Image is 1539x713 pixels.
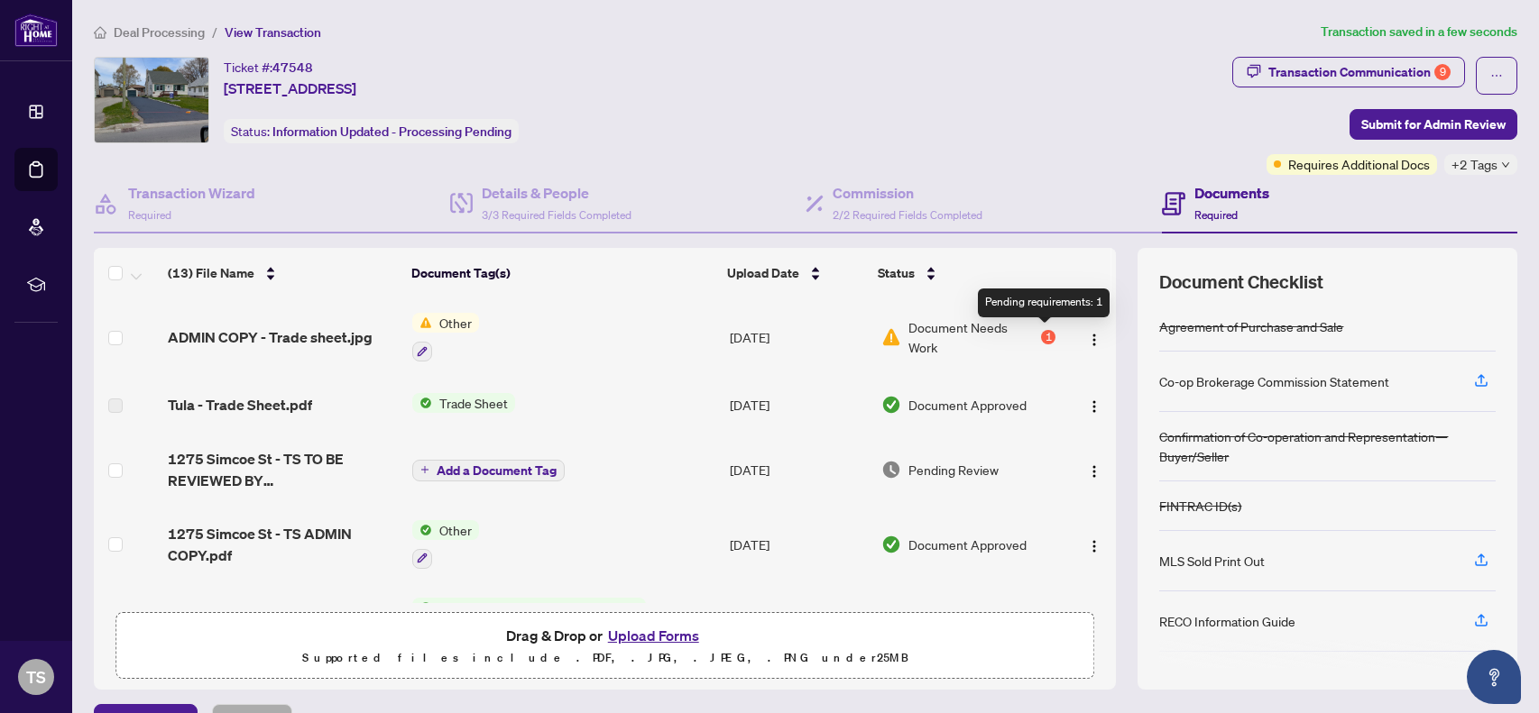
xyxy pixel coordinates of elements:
span: Information Updated - Processing Pending [272,123,511,140]
img: Logo [1087,539,1101,553]
div: Agreement of Purchase and Sale [1159,316,1343,336]
span: 47548 [272,59,313,76]
span: Required [1194,208,1238,222]
img: logo_orange.svg [29,29,43,43]
img: tab_domain_overview_orange.svg [49,105,63,119]
button: Upload Forms [603,624,705,647]
span: Drag & Drop or [506,624,705,647]
td: [DATE] [723,583,874,661]
div: Ticket #: [224,57,313,78]
div: Co-op Brokerage Commission Statement [1159,371,1389,391]
div: FINTRAC ID(s) [1159,496,1241,516]
p: Supported files include .PDF, .JPG, .JPEG, .PNG under 25 MB [127,647,1083,669]
img: Logo [1087,399,1101,414]
img: Document Status [881,535,901,554]
div: v 4.0.25 [51,29,88,43]
td: [DATE] [723,376,874,434]
span: Submit for Admin Review [1361,110,1506,139]
th: (13) File Name [161,248,405,298]
td: [DATE] [723,506,874,583]
img: Status Icon [412,393,432,413]
div: Domain: [PERSON_NAME][DOMAIN_NAME] [47,47,299,61]
span: Requires Additional Docs [1288,154,1430,174]
div: Pending requirements: 1 [978,288,1110,317]
div: Keywords by Traffic [199,106,304,118]
button: Status IconOther [412,520,479,569]
img: logo [14,14,58,47]
th: Status [871,248,1059,298]
span: Trade Sheet [432,393,515,413]
span: (13) File Name [168,263,254,283]
button: Logo [1080,390,1109,419]
span: Deal Processing [114,24,205,41]
span: 120 Amendment to Agreement of Purchase and Sale [432,598,646,617]
img: Document Status [881,460,901,480]
span: Status [878,263,915,283]
span: 2/2 Required Fields Completed [833,208,982,222]
span: Document Approved [908,395,1027,415]
div: MLS Sold Print Out [1159,551,1265,571]
img: Document Status [881,395,901,415]
span: plus [420,465,429,474]
img: IMG-E12247392_1.jpg [95,58,208,142]
span: Drag & Drop orUpload FormsSupported files include .PDF, .JPG, .JPEG, .PNG under25MB [116,613,1093,680]
button: Add a Document Tag [412,458,565,481]
span: TS [26,664,46,690]
span: View Transaction [225,24,321,41]
h4: Transaction Wizard [128,182,255,204]
span: +2 Tags [1451,154,1498,175]
span: 1275 Simcoe St - TS TO BE REVIEWED BY [PERSON_NAME].pdf [168,448,398,491]
td: [DATE] [723,298,874,376]
span: Tula - Trade Sheet.pdf [168,394,312,416]
img: Status Icon [412,520,432,540]
h4: Details & People [482,182,631,204]
li: / [212,22,217,42]
article: Transaction saved in a few seconds [1321,22,1517,42]
span: Required [128,208,171,222]
div: Domain Overview [69,106,161,118]
img: Document Status [881,327,901,347]
span: Other [432,313,479,333]
button: Transaction Communication9 [1232,57,1465,87]
div: RECO Information Guide [1159,611,1295,631]
span: [STREET_ADDRESS] [224,78,356,99]
span: Other [432,520,479,540]
div: 9 [1434,64,1451,80]
span: Upload Date [727,263,799,283]
button: Open asap [1467,650,1521,704]
td: [DATE] [723,434,874,506]
span: 3/3 Required Fields Completed [482,208,631,222]
button: Logo [1080,323,1109,352]
img: tab_keywords_by_traffic_grey.svg [180,105,194,119]
span: 1275 Simcoe St - TS ADMIN COPY.pdf [168,523,398,566]
button: Logo [1080,455,1109,484]
div: Status: [224,119,519,143]
span: ADMIN COPY - Trade sheet.jpg [168,326,373,348]
img: Status Icon [412,313,432,333]
img: Logo [1087,464,1101,479]
span: ellipsis [1490,69,1503,82]
div: 1 [1041,330,1055,344]
button: Status IconOther [412,313,479,361]
button: Add a Document Tag [412,460,565,481]
button: Status Icon120 Amendment to Agreement of Purchase and Sale [412,598,646,646]
th: Document Tag(s) [404,248,719,298]
th: Upload Date [720,248,871,298]
span: Document Needs Work [908,317,1038,357]
span: Document Checklist [1159,270,1323,295]
h4: Commission [833,182,982,204]
img: Status Icon [412,598,432,617]
span: home [94,26,106,39]
div: Confirmation of Co-operation and Representation—Buyer/Seller [1159,426,1496,466]
button: Submit for Admin Review [1350,109,1517,140]
img: website_grey.svg [29,47,43,61]
span: Document Approved [908,535,1027,554]
h4: Documents [1194,182,1269,204]
button: Status IconTrade Sheet [412,393,515,413]
button: Logo [1080,530,1109,559]
div: Transaction Communication [1268,58,1451,87]
span: Add a Document Tag [437,464,557,477]
span: down [1501,160,1510,169]
img: Logo [1087,333,1101,347]
span: Pending Review [908,460,999,480]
